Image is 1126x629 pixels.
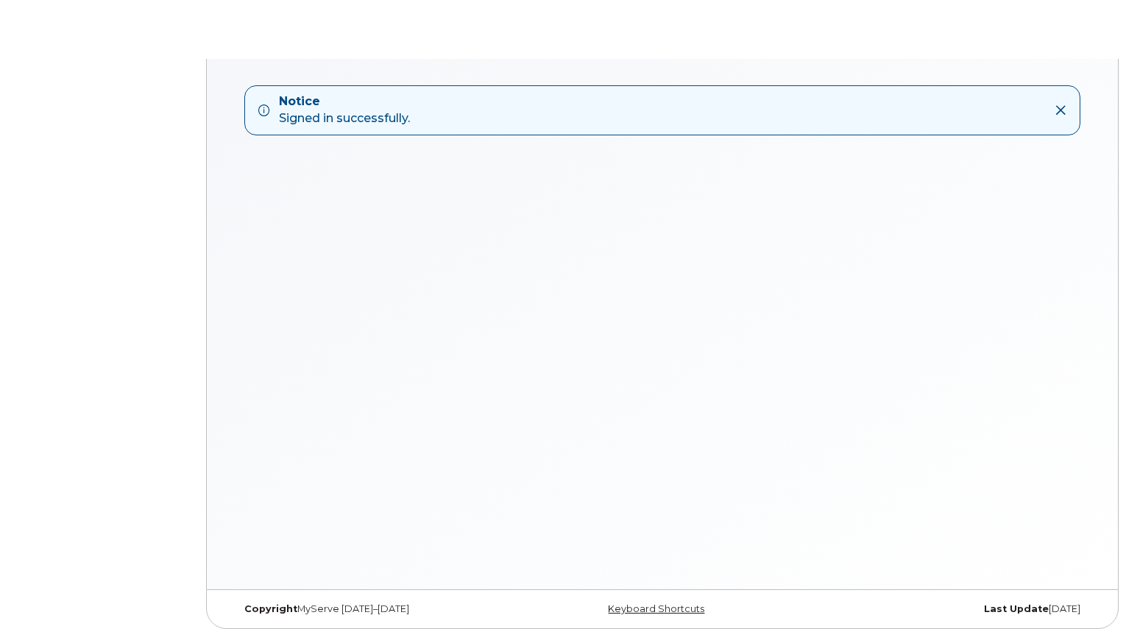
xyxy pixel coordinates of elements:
div: [DATE] [805,603,1091,615]
a: Keyboard Shortcuts [608,603,704,614]
div: MyServe [DATE]–[DATE] [233,603,520,615]
strong: Copyright [244,603,297,614]
strong: Last Update [984,603,1049,614]
div: Signed in successfully. [279,93,410,127]
strong: Notice [279,93,410,110]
